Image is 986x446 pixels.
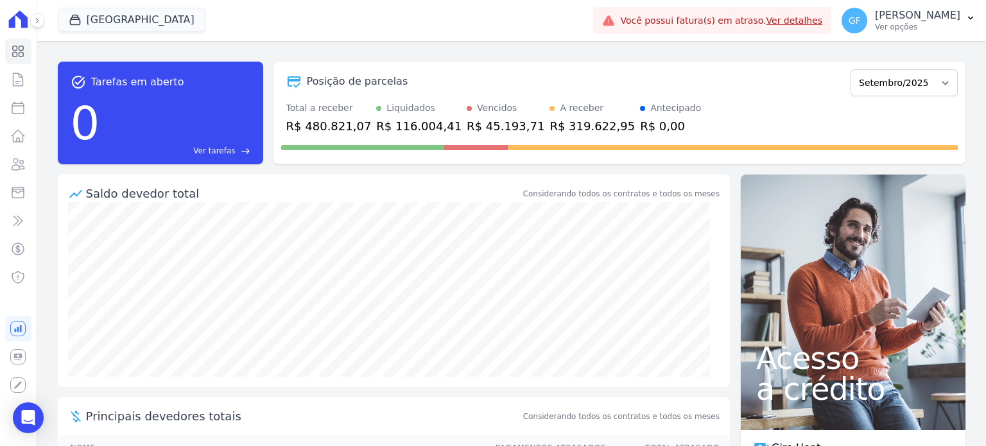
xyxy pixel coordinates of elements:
[86,185,521,202] div: Saldo devedor total
[560,101,603,115] div: A receber
[13,402,44,433] div: Open Intercom Messenger
[756,343,950,373] span: Acesso
[71,90,100,157] div: 0
[875,9,960,22] p: [PERSON_NAME]
[756,373,950,404] span: a crédito
[376,117,462,135] div: R$ 116.004,41
[58,8,205,32] button: [GEOGRAPHIC_DATA]
[640,117,701,135] div: R$ 0,00
[286,117,372,135] div: R$ 480.821,07
[91,74,184,90] span: Tarefas em aberto
[523,188,720,200] div: Considerando todos os contratos e todos os meses
[307,74,408,89] div: Posição de parcelas
[831,3,986,39] button: GF [PERSON_NAME] Ver opções
[386,101,435,115] div: Liquidados
[620,14,822,28] span: Você possui fatura(s) em atraso.
[849,16,861,25] span: GF
[477,101,517,115] div: Vencidos
[875,22,960,32] p: Ver opções
[766,15,823,26] a: Ver detalhes
[241,146,250,156] span: east
[286,101,372,115] div: Total a receber
[193,145,235,157] span: Ver tarefas
[86,407,521,425] span: Principais devedores totais
[71,74,86,90] span: task_alt
[105,145,250,157] a: Ver tarefas east
[650,101,701,115] div: Antecipado
[467,117,544,135] div: R$ 45.193,71
[523,411,720,422] span: Considerando todos os contratos e todos os meses
[549,117,635,135] div: R$ 319.622,95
